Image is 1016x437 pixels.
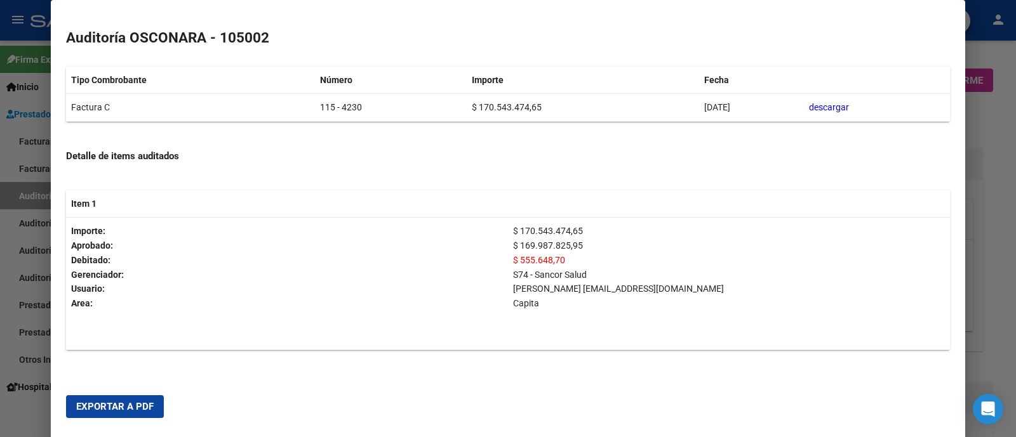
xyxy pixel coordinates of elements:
[66,94,315,122] td: Factura C
[809,102,849,112] a: descargar
[71,253,503,268] p: Debitado:
[71,282,503,296] p: Usuario:
[71,238,503,253] p: Aprobado:
[699,94,805,122] td: [DATE]
[71,224,503,238] p: Importe:
[467,67,699,94] th: Importe
[315,94,466,122] td: 115 - 4230
[66,395,164,418] button: Exportar a PDF
[467,94,699,122] td: $ 170.543.474,65
[315,67,466,94] th: Número
[71,296,503,311] p: Area:
[76,401,154,412] span: Exportar a PDF
[66,27,950,49] h2: Auditoría OSCONARA - 105002
[66,149,950,164] h4: Detalle de items auditados
[699,67,805,94] th: Fecha
[513,238,945,253] p: $ 169.987.825,95
[66,67,315,94] th: Tipo Combrobante
[973,394,1003,424] div: Open Intercom Messenger
[513,255,565,265] span: $ 555.648,70
[71,199,97,209] strong: Item 1
[513,296,945,311] p: Capita
[513,282,945,296] p: [PERSON_NAME] [EMAIL_ADDRESS][DOMAIN_NAME]
[513,224,945,238] p: $ 170.543.474,65
[513,268,945,282] p: S74 - Sancor Salud
[71,268,503,282] p: Gerenciador:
